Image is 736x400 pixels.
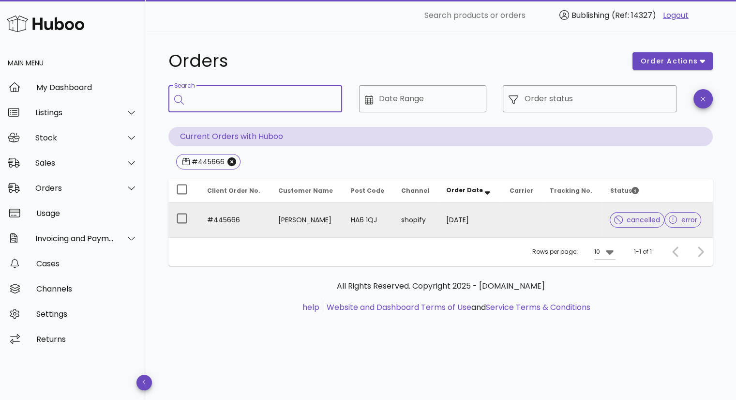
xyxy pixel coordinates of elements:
span: error [669,216,697,223]
div: Stock [35,133,114,142]
p: All Rights Reserved. Copyright 2025 - [DOMAIN_NAME] [176,280,705,292]
th: Client Order No. [199,179,270,202]
button: Close [227,157,236,166]
div: Cases [36,259,137,268]
span: Client Order No. [207,186,260,195]
th: Customer Name [270,179,343,202]
div: Listings [35,108,114,117]
span: Channel [401,186,429,195]
div: #445666 [190,157,225,167]
span: Tracking No. [550,186,592,195]
div: Settings [36,309,137,319]
span: (Ref: 14327) [612,10,656,21]
th: Order Date: Sorted descending. Activate to remove sorting. [438,179,501,202]
span: order actions [640,56,698,66]
a: Logout [663,10,689,21]
p: Current Orders with Huboo [168,127,713,146]
span: Order Date [446,186,483,194]
a: Website and Dashboard Terms of Use [327,302,471,313]
span: Status [610,186,639,195]
div: Orders [35,184,114,193]
div: My Dashboard [36,83,137,92]
td: [DATE] [438,202,501,237]
th: Post Code [343,179,393,202]
h1: Orders [168,52,621,70]
button: order actions [632,52,713,70]
div: Rows per page: [532,238,616,266]
label: Search [174,82,195,90]
li: and [323,302,590,313]
td: #445666 [199,202,270,237]
th: Tracking No. [542,179,602,202]
th: Carrier [502,179,542,202]
div: 10Rows per page: [594,244,616,260]
a: help [302,302,319,313]
div: Sales [35,158,114,168]
th: Status [602,179,713,202]
div: Invoicing and Payments [35,234,114,243]
span: Bublishing [571,10,609,21]
span: cancelled [614,216,660,223]
a: Service Terms & Conditions [486,302,590,313]
img: Huboo Logo [7,13,84,34]
td: [PERSON_NAME] [270,202,343,237]
div: Usage [36,209,137,218]
div: 1-1 of 1 [634,247,652,256]
div: 10 [594,247,600,256]
span: Post Code [351,186,384,195]
td: HA6 1QJ [343,202,393,237]
div: Returns [36,335,137,344]
th: Channel [393,179,438,202]
span: Carrier [510,186,533,195]
span: Customer Name [278,186,333,195]
td: shopify [393,202,438,237]
div: Channels [36,284,137,293]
